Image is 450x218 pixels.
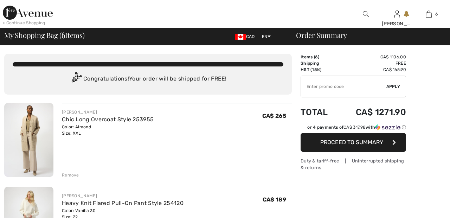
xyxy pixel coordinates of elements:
img: 1ère Avenue [3,6,53,20]
img: Sezzle [375,124,400,130]
span: CA$ 265 [262,113,286,119]
span: CAD [235,34,258,39]
span: 6 [62,30,65,39]
div: [PERSON_NAME] [62,109,154,115]
td: Free [337,60,406,66]
img: My Info [394,10,400,18]
div: Remove [62,172,79,178]
img: My Bag [426,10,432,18]
img: Congratulation2.svg [69,72,83,86]
td: CA$ 165.90 [337,66,406,73]
span: CA$ 189 [263,196,286,203]
div: Congratulations! Your order will be shipped for FREE! [13,72,283,86]
td: Shipping [301,60,337,66]
div: [PERSON_NAME] [62,193,184,199]
span: EN [262,34,271,39]
span: 6 [435,11,438,17]
td: CA$ 1106.00 [337,54,406,60]
a: Sign In [394,11,400,17]
td: Items ( ) [301,54,337,60]
img: search the website [363,10,369,18]
td: CA$ 1271.90 [337,100,406,124]
a: Heavy Knit Flared Pull-On Pant Style 254120 [62,200,184,206]
div: [PERSON_NAME] [382,20,413,27]
input: Promo code [301,76,386,97]
div: Color: Almond Size: XXL [62,124,154,136]
span: Proceed to Summary [320,139,383,146]
td: HST (15%) [301,66,337,73]
span: 6 [315,54,318,59]
div: Order Summary [288,32,446,39]
img: Chic Long Overcoat Style 253955 [4,103,53,177]
td: Total [301,100,337,124]
button: Proceed to Summary [301,133,406,152]
span: My Shopping Bag ( Items) [4,32,85,39]
a: Chic Long Overcoat Style 253955 [62,116,154,123]
a: 6 [413,10,444,18]
div: < Continue Shopping [3,20,45,26]
span: CA$ 317.98 [343,125,366,130]
div: Duty & tariff-free | Uninterrupted shipping & returns [301,158,406,171]
span: Apply [386,83,400,90]
div: or 4 payments of with [307,124,406,130]
img: Canadian Dollar [235,34,246,40]
div: or 4 payments ofCA$ 317.98withSezzle Click to learn more about Sezzle [301,124,406,133]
